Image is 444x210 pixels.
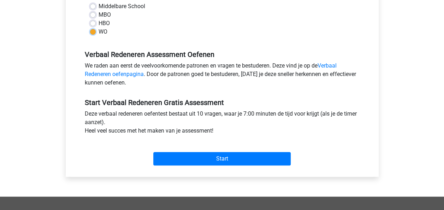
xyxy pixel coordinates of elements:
[99,19,110,28] label: HBO
[79,62,365,90] div: We raden aan eerst de veelvoorkomende patronen en vragen te bestuderen. Deze vind je op de . Door...
[153,152,291,165] input: Start
[99,11,111,19] label: MBO
[99,28,107,36] label: WO
[85,50,360,59] h5: Verbaal Redeneren Assessment Oefenen
[79,110,365,138] div: Deze verbaal redeneren oefentest bestaat uit 10 vragen, waar je 7:00 minuten de tijd voor krijgt ...
[99,2,145,11] label: Middelbare School
[85,98,360,107] h5: Start Verbaal Redeneren Gratis Assessment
